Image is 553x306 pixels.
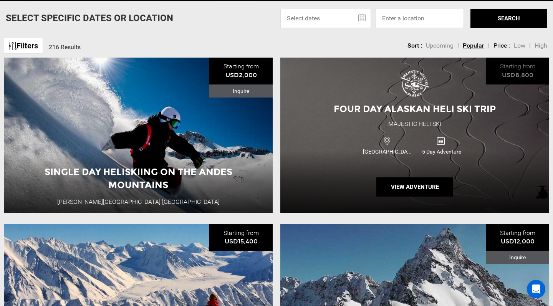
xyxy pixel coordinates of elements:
input: Enter a location [376,9,464,28]
span: [GEOGRAPHIC_DATA] [361,148,415,155]
input: Select dates [280,9,371,28]
button: View Adventure [376,177,453,197]
span: Four Day Alaskan Heli Ski Trip [334,103,496,114]
span: High [535,42,547,49]
li: | [488,41,490,50]
li: | [529,41,531,50]
div: Open Intercom Messenger [527,280,545,298]
li: Price : [493,41,510,50]
span: Upcoming [426,42,454,49]
img: images [399,68,430,99]
span: 216 Results [49,43,81,51]
p: Select Specific Dates Or Location [6,12,173,25]
li: | [457,41,459,50]
div: Majestic Heli Ski [388,120,441,129]
span: 5 Day Adventure [415,148,469,155]
button: SEARCH [470,9,547,28]
img: btn-icon.svg [9,42,17,50]
span: Popular [463,42,484,49]
a: Filters [4,38,43,54]
span: Low [514,42,525,49]
li: Sort : [407,41,422,50]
